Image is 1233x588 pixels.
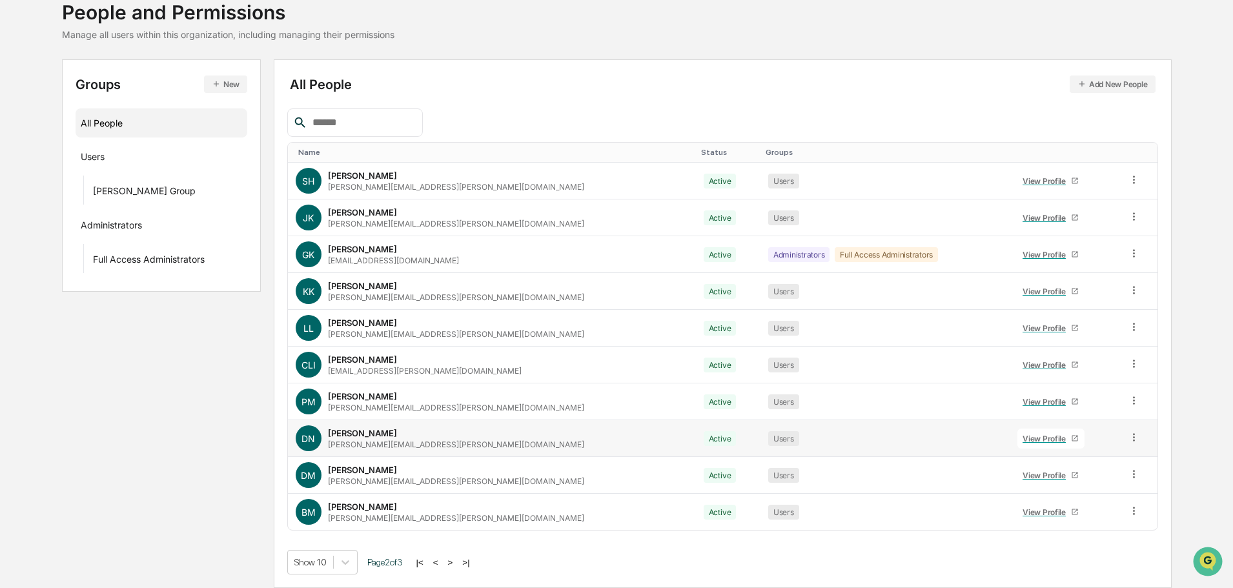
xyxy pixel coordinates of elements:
[8,157,88,181] a: 🖐️Preclearance
[328,428,397,438] div: [PERSON_NAME]
[88,157,165,181] a: 🗄️Attestations
[301,507,316,518] span: BM
[328,182,584,192] div: [PERSON_NAME][EMAIL_ADDRESS][PERSON_NAME][DOMAIN_NAME]
[328,244,397,254] div: [PERSON_NAME]
[1023,507,1071,517] div: View Profile
[302,176,314,187] span: SH
[704,247,737,262] div: Active
[62,29,394,40] div: Manage all users within this organization, including managing their permissions
[1017,281,1085,301] a: View Profile
[704,321,737,336] div: Active
[1017,429,1085,449] a: View Profile
[301,470,316,481] span: DM
[1017,392,1085,412] a: View Profile
[444,557,457,568] button: >
[768,284,799,299] div: Users
[91,218,156,228] a: Powered byPylon
[303,323,314,334] span: LL
[1023,323,1071,333] div: View Profile
[1023,434,1071,443] div: View Profile
[290,76,1156,93] div: All People
[302,249,314,260] span: GK
[328,465,397,475] div: [PERSON_NAME]
[26,187,81,200] span: Data Lookup
[8,182,87,205] a: 🔎Data Lookup
[768,358,799,372] div: Users
[13,99,36,122] img: 1746055101610-c473b297-6a78-478c-a979-82029cc54cd1
[1070,76,1156,93] button: Add New People
[219,103,235,118] button: Start new chat
[44,99,212,112] div: Start new chat
[704,210,737,225] div: Active
[1017,245,1085,265] a: View Profile
[1017,208,1085,228] a: View Profile
[94,164,104,174] div: 🗄️
[704,468,737,483] div: Active
[13,27,235,48] p: How can we help?
[301,396,316,407] span: PM
[1023,176,1071,186] div: View Profile
[44,112,163,122] div: We're available if you need us!
[76,76,248,93] div: Groups
[768,321,799,336] div: Users
[328,366,522,376] div: [EMAIL_ADDRESS][PERSON_NAME][DOMAIN_NAME]
[204,76,247,93] button: New
[704,505,737,520] div: Active
[768,210,799,225] div: Users
[301,433,315,444] span: DN
[413,557,427,568] button: |<
[328,329,584,339] div: [PERSON_NAME][EMAIL_ADDRESS][PERSON_NAME][DOMAIN_NAME]
[768,468,799,483] div: Users
[704,358,737,372] div: Active
[93,185,196,201] div: [PERSON_NAME] Group
[704,394,737,409] div: Active
[1017,318,1085,338] a: View Profile
[303,286,314,297] span: KK
[1023,213,1071,223] div: View Profile
[34,59,213,72] input: Clear
[1023,250,1071,259] div: View Profile
[328,502,397,512] div: [PERSON_NAME]
[328,440,584,449] div: [PERSON_NAME][EMAIL_ADDRESS][PERSON_NAME][DOMAIN_NAME]
[1023,471,1071,480] div: View Profile
[1023,397,1071,407] div: View Profile
[328,354,397,365] div: [PERSON_NAME]
[328,207,397,218] div: [PERSON_NAME]
[328,476,584,486] div: [PERSON_NAME][EMAIL_ADDRESS][PERSON_NAME][DOMAIN_NAME]
[766,148,1004,157] div: Toggle SortBy
[13,188,23,199] div: 🔎
[107,163,160,176] span: Attestations
[701,148,755,157] div: Toggle SortBy
[328,403,584,412] div: [PERSON_NAME][EMAIL_ADDRESS][PERSON_NAME][DOMAIN_NAME]
[768,431,799,446] div: Users
[1017,171,1085,191] a: View Profile
[81,112,243,134] div: All People
[1192,545,1227,580] iframe: Open customer support
[81,219,142,235] div: Administrators
[328,391,397,401] div: [PERSON_NAME]
[303,212,314,223] span: JK
[13,164,23,174] div: 🖐️
[768,174,799,188] div: Users
[835,247,938,262] div: Full Access Administrators
[81,151,105,167] div: Users
[1023,287,1071,296] div: View Profile
[328,318,397,328] div: [PERSON_NAME]
[1017,355,1085,375] a: View Profile
[367,557,403,567] span: Page 2 of 3
[1015,148,1116,157] div: Toggle SortBy
[768,394,799,409] div: Users
[328,292,584,302] div: [PERSON_NAME][EMAIL_ADDRESS][PERSON_NAME][DOMAIN_NAME]
[704,431,737,446] div: Active
[328,219,584,228] div: [PERSON_NAME][EMAIL_ADDRESS][PERSON_NAME][DOMAIN_NAME]
[1130,148,1152,157] div: Toggle SortBy
[298,148,691,157] div: Toggle SortBy
[328,256,459,265] div: [EMAIL_ADDRESS][DOMAIN_NAME]
[26,163,83,176] span: Preclearance
[93,254,205,269] div: Full Access Administrators
[128,219,156,228] span: Pylon
[328,170,397,181] div: [PERSON_NAME]
[301,360,316,370] span: CLI
[429,557,442,568] button: <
